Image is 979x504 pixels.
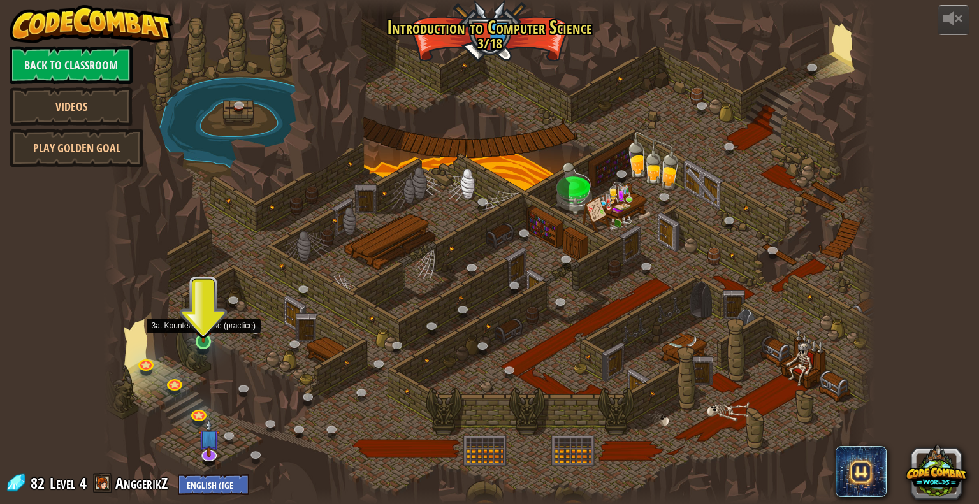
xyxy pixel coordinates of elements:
a: AnggerikZ [115,473,171,493]
a: Videos [10,87,133,126]
button: Adjust volume [938,5,969,35]
a: Play Golden Goal [10,129,143,167]
a: Back to Classroom [10,46,133,84]
img: CodeCombat - Learn how to code by playing a game [10,5,173,43]
span: Level [50,473,75,494]
span: 4 [80,473,87,493]
img: level-banner-unstarted-subscriber.png [198,419,220,457]
span: 82 [31,473,48,493]
img: level-banner-started.png [194,298,214,343]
